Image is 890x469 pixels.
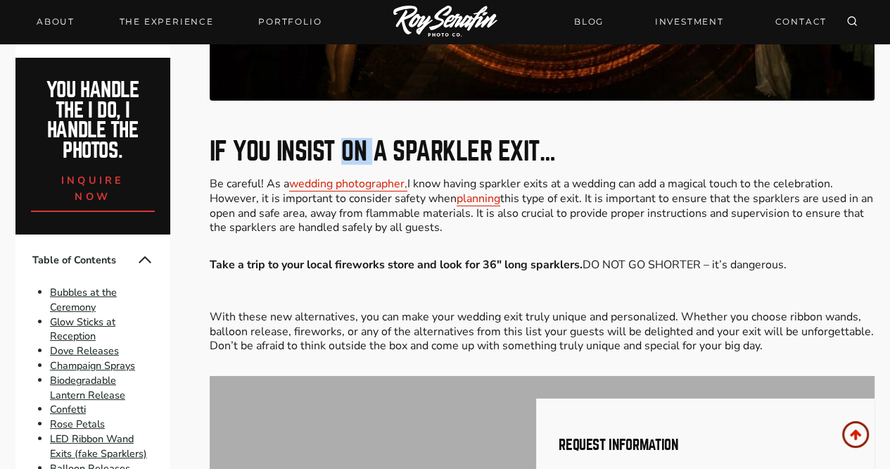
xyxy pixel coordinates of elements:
a: Confetti [50,403,86,417]
a: wedding photographer, [289,176,407,192]
a: Glow Sticks at Reception [50,315,115,344]
span: inquire now [61,173,125,204]
h2: If you insist on a sparkler exit… [210,139,875,164]
a: CONTACT [766,9,835,34]
nav: Secondary Navigation [566,9,835,34]
p: With these new alternatives, you can make your wedding exit truly unique and personalized. Whethe... [210,295,875,354]
a: LED Ribbon Wand Exits (fake Sparklers) [50,432,147,461]
p: Be careful! As a I know having sparkler exits at a wedding can add a magical touch to the celebra... [210,177,875,235]
a: Champaign Sprays [50,358,135,373]
a: planning [457,191,500,206]
a: Biodegradable Lantern Release [50,373,125,402]
a: Rose Petals [50,417,105,431]
p: DO NOT GO SHORTER – it’s dangerous. [210,258,875,273]
nav: Primary Navigation [28,12,330,32]
a: BLOG [566,9,612,34]
span: Table of Contents [32,253,136,268]
a: THE EXPERIENCE [111,12,222,32]
button: Collapse Table of Contents [136,251,153,268]
a: Dove Releases [50,344,119,358]
h2: Request Information [559,438,829,452]
img: Logo of Roy Serafin Photo Co., featuring stylized text in white on a light background, representi... [393,6,497,39]
a: INVESTMENT [647,9,732,34]
h2: You handle the i do, I handle the photos. [31,80,155,161]
a: Bubbles at the Ceremony [50,285,117,314]
a: inquire now [31,161,155,212]
button: View Search Form [842,12,862,32]
a: Portfolio [250,12,330,32]
a: About [28,12,83,32]
a: Scroll to top [842,421,869,448]
strong: Take a trip to your local fireworks store and look for 36″ long sparklers. [210,257,583,273]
